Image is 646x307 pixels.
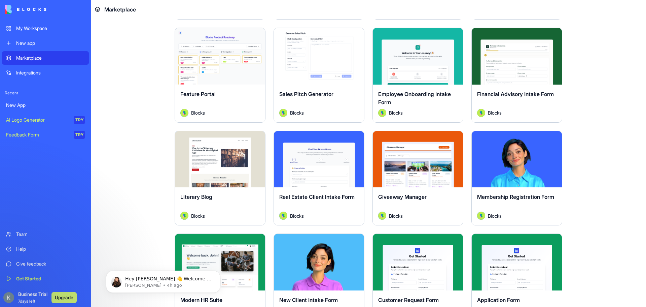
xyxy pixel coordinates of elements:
a: Feature PortalAvatarBlocks [175,28,265,123]
span: Blocks [389,212,403,219]
a: Sales Pitch GeneratorAvatarBlocks [274,28,364,123]
a: Giveaway ManagerAvatarBlocks [372,131,463,226]
img: Avatar [279,109,287,117]
img: Avatar [378,212,386,220]
span: Blocks [488,212,502,219]
a: Give feedback [2,257,89,271]
div: Marketplace [16,55,85,61]
span: Blocks [290,109,304,116]
span: Marketplace [104,5,136,13]
span: Blocks [191,109,205,116]
span: Literary Blog [180,193,212,200]
span: Recent [2,90,89,96]
a: New App [2,98,89,112]
a: My Workspace [2,22,89,35]
span: Blocks [290,212,304,219]
a: Get Started [2,272,89,285]
img: Avatar [180,109,188,117]
span: Sales Pitch Generator [279,91,333,97]
iframe: Intercom notifications message [96,256,230,304]
span: Business Trial [18,291,47,304]
a: Help [2,242,89,256]
button: Upgrade [51,292,77,303]
span: Membership Registration Form [477,193,554,200]
div: AI Logo Generator [6,117,69,123]
img: Avatar [279,212,287,220]
a: New app [2,36,89,50]
a: Team [2,227,89,241]
img: logo [5,5,46,14]
div: TRY [74,116,85,124]
img: Avatar [378,109,386,117]
img: Avatar [477,109,485,117]
div: My Workspace [16,25,85,32]
span: Employee Onboarding Intake Form [378,91,451,105]
span: Blocks [191,212,205,219]
span: Real Estate Client Intake Form [279,193,355,200]
img: Avatar [477,212,485,220]
a: AI Logo GeneratorTRY [2,113,89,127]
span: New Client Intake Form [279,297,338,303]
span: Customer Request Form [378,297,439,303]
span: Feature Portal [180,91,216,97]
div: Integrations [16,69,85,76]
span: 7 days left [18,299,35,304]
div: New app [16,40,85,47]
img: Avatar [180,212,188,220]
span: Application Form [477,297,520,303]
span: Financial Advisory Intake Form [477,91,554,97]
span: Blocks [488,109,502,116]
span: Blocks [389,109,403,116]
a: Feedback FormTRY [2,128,89,142]
div: New App [6,102,85,109]
div: Team [16,231,85,238]
a: Membership Registration FormAvatarBlocks [471,131,562,226]
div: TRY [74,131,85,139]
div: Get Started [16,275,85,282]
a: Integrations [2,66,89,80]
a: Literary BlogAvatarBlocks [175,131,265,226]
img: ACg8ocKuqQRGAxtSnDZe7UN3aAP5msJbJkiEc-EyPcruRFAyOQMCdw=s96-c [3,292,14,303]
a: Marketplace [2,51,89,65]
a: Real Estate Client Intake FormAvatarBlocks [274,131,364,226]
a: Employee Onboarding Intake FormAvatarBlocks [372,28,463,123]
span: Giveaway Manager [378,193,427,200]
div: Help [16,246,85,252]
div: Give feedback [16,260,85,267]
a: Financial Advisory Intake FormAvatarBlocks [471,28,562,123]
div: Feedback Form [6,131,69,138]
